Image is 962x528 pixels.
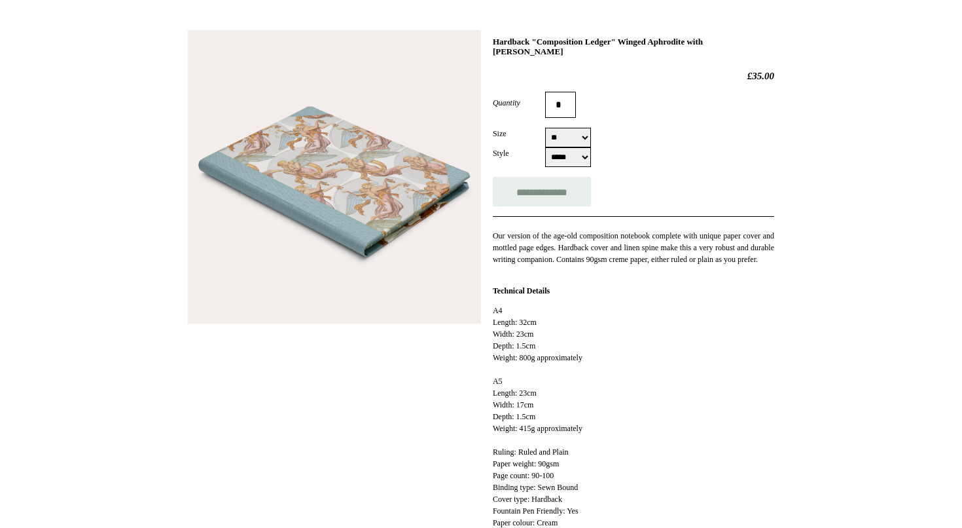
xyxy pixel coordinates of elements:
p: Our version of the age-old composition notebook complete with unique paper cover and mottled page... [493,230,774,265]
img: Hardback "Composition Ledger" Winged Aphrodite with Cherubs [188,30,481,324]
label: Quantity [493,97,545,109]
h2: £35.00 [493,70,774,82]
h1: Hardback "Composition Ledger" Winged Aphrodite with [PERSON_NAME] [493,37,774,57]
strong: Technical Details [493,286,550,295]
label: Style [493,147,545,159]
label: Size [493,128,545,140]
